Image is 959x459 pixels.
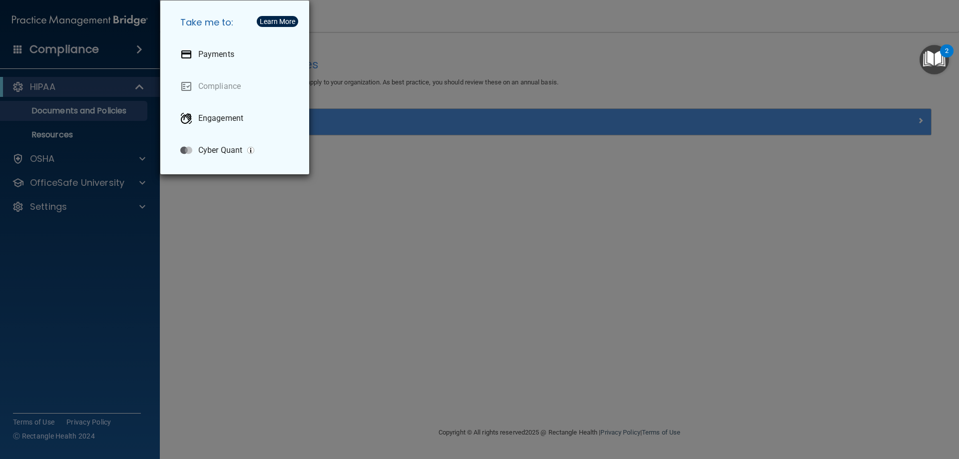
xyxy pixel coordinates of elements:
[172,136,301,164] a: Cyber Quant
[198,145,242,155] p: Cyber Quant
[945,51,949,64] div: 2
[198,49,234,59] p: Payments
[172,8,301,36] h5: Take me to:
[786,388,947,428] iframe: Drift Widget Chat Controller
[172,104,301,132] a: Engagement
[260,18,295,25] div: Learn More
[198,113,243,123] p: Engagement
[172,72,301,100] a: Compliance
[172,40,301,68] a: Payments
[257,16,298,27] button: Learn More
[920,45,949,74] button: Open Resource Center, 2 new notifications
